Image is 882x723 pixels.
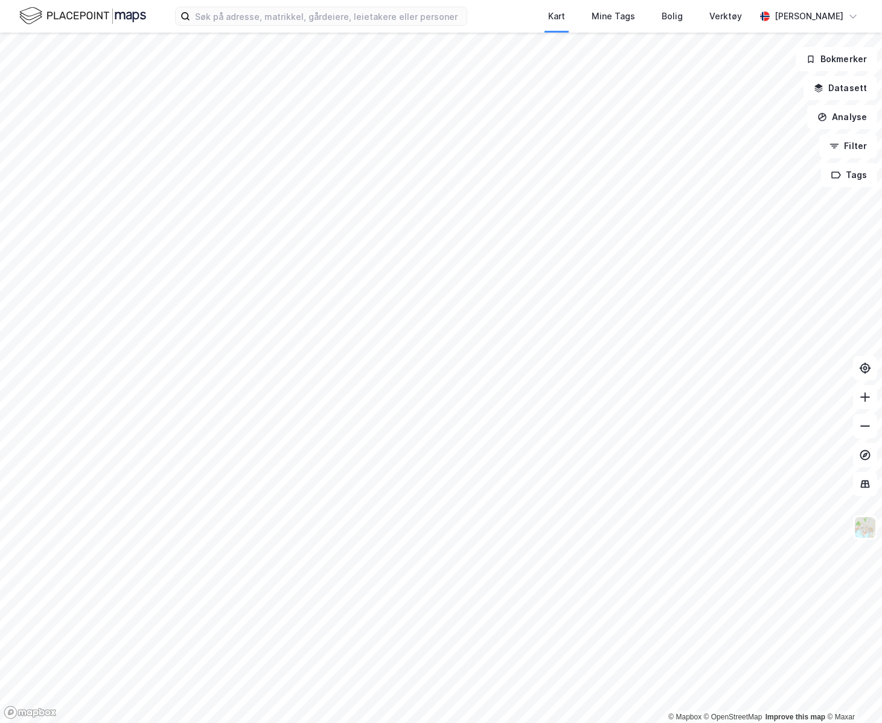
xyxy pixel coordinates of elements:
[822,665,882,723] iframe: Chat Widget
[775,9,843,24] div: [PERSON_NAME]
[592,9,635,24] div: Mine Tags
[662,9,683,24] div: Bolig
[19,5,146,27] img: logo.f888ab2527a4732fd821a326f86c7f29.svg
[548,9,565,24] div: Kart
[709,9,742,24] div: Verktøy
[190,7,467,25] input: Søk på adresse, matrikkel, gårdeiere, leietakere eller personer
